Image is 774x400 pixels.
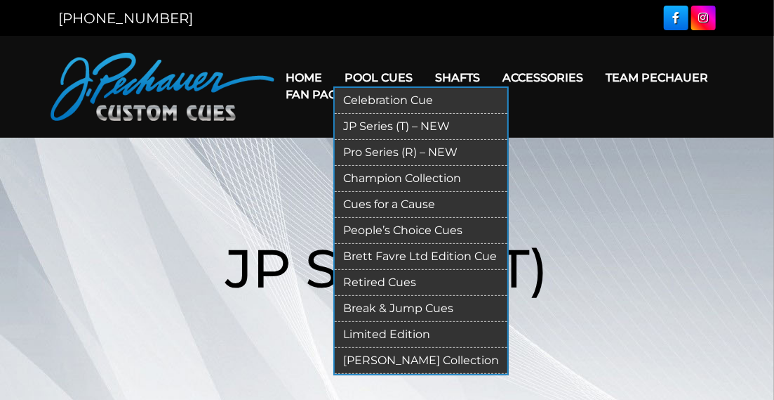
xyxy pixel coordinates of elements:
[59,10,194,27] a: [PHONE_NUMBER]
[226,236,549,301] span: JP Series (T)
[335,218,507,244] a: People’s Choice Cues
[333,60,424,96] a: Pool Cues
[51,53,275,121] img: Pechauer Custom Cues
[356,77,446,112] a: Warranty
[274,77,356,112] a: Fan Page
[335,322,507,348] a: Limited Edition
[335,348,507,374] a: [PERSON_NAME] Collection
[491,60,594,96] a: Accessories
[594,60,719,96] a: Team Pechauer
[335,166,507,192] a: Champion Collection
[335,296,507,322] a: Break & Jump Cues
[335,270,507,296] a: Retired Cues
[424,60,491,96] a: Shafts
[335,192,507,218] a: Cues for a Cause
[335,244,507,270] a: Brett Favre Ltd Edition Cue
[335,88,507,114] a: Celebration Cue
[274,60,333,96] a: Home
[335,140,507,166] a: Pro Series (R) – NEW
[446,77,500,112] a: Cart
[335,114,507,140] a: JP Series (T) – NEW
